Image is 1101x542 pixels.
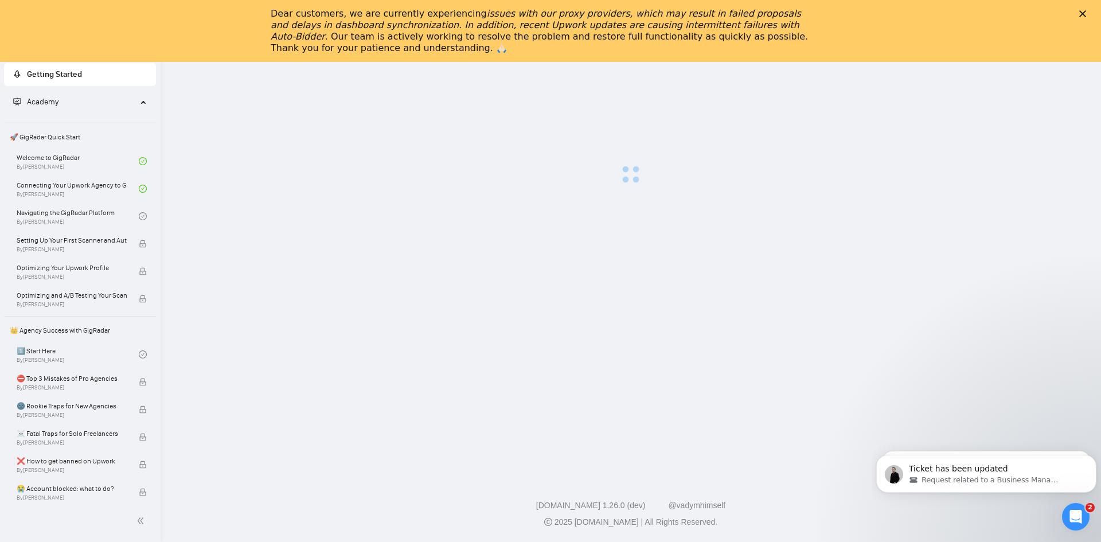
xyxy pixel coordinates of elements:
[139,157,147,165] span: check-circle
[17,467,127,474] span: By [PERSON_NAME]
[17,246,127,253] span: By [PERSON_NAME]
[17,455,127,467] span: ❌ How to get banned on Upwork
[17,235,127,246] span: Setting Up Your First Scanner and Auto-Bidder
[544,518,552,526] span: copyright
[17,412,127,419] span: By [PERSON_NAME]
[536,501,646,510] a: [DOMAIN_NAME] 1.26.0 (dev)
[139,378,147,386] span: lock
[139,185,147,193] span: check-circle
[17,494,127,501] span: By [PERSON_NAME]
[13,98,21,106] span: fund-projection-screen
[1079,10,1091,17] div: Close
[13,70,21,78] span: rocket
[17,204,139,229] a: Navigating the GigRadar PlatformBy[PERSON_NAME]
[17,290,127,301] span: Optimizing and A/B Testing Your Scanner for Better Results
[17,274,127,280] span: By [PERSON_NAME]
[17,149,139,174] a: Welcome to GigRadarBy[PERSON_NAME]
[5,126,155,149] span: 🚀 GigRadar Quick Start
[17,301,127,308] span: By [PERSON_NAME]
[1086,503,1095,512] span: 2
[139,433,147,441] span: lock
[139,267,147,275] span: lock
[17,439,127,446] span: By [PERSON_NAME]
[17,373,127,384] span: ⛔ Top 3 Mistakes of Pro Agencies
[139,461,147,469] span: lock
[271,8,812,54] div: Dear customers, we are currently experiencing . Our team is actively working to resolve the probl...
[17,342,139,367] a: 1️⃣ Start HereBy[PERSON_NAME]
[170,516,1092,528] div: 2025 [DOMAIN_NAME] | All Rights Reserved.
[139,488,147,496] span: lock
[17,483,127,494] span: 😭 Account blocked: what to do?
[271,8,801,42] i: issues with our proxy providers, which may result in failed proposals and delays in dashboard syn...
[1062,503,1090,531] iframe: Intercom live chat
[4,63,156,86] li: Getting Started
[139,240,147,248] span: lock
[27,97,58,107] span: Academy
[13,97,58,107] span: Academy
[17,262,127,274] span: Optimizing Your Upwork Profile
[17,176,139,201] a: Connecting Your Upwork Agency to GigRadarBy[PERSON_NAME]
[27,69,82,79] span: Getting Started
[139,212,147,220] span: check-circle
[139,405,147,414] span: lock
[139,295,147,303] span: lock
[5,319,155,342] span: 👑 Agency Success with GigRadar
[872,431,1101,511] iframe: Intercom notifications message
[17,428,127,439] span: ☠️ Fatal Traps for Solo Freelancers
[136,515,148,527] span: double-left
[17,400,127,412] span: 🌚 Rookie Traps for New Agencies
[668,501,725,510] a: @vadymhimself
[17,384,127,391] span: By [PERSON_NAME]
[139,350,147,358] span: check-circle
